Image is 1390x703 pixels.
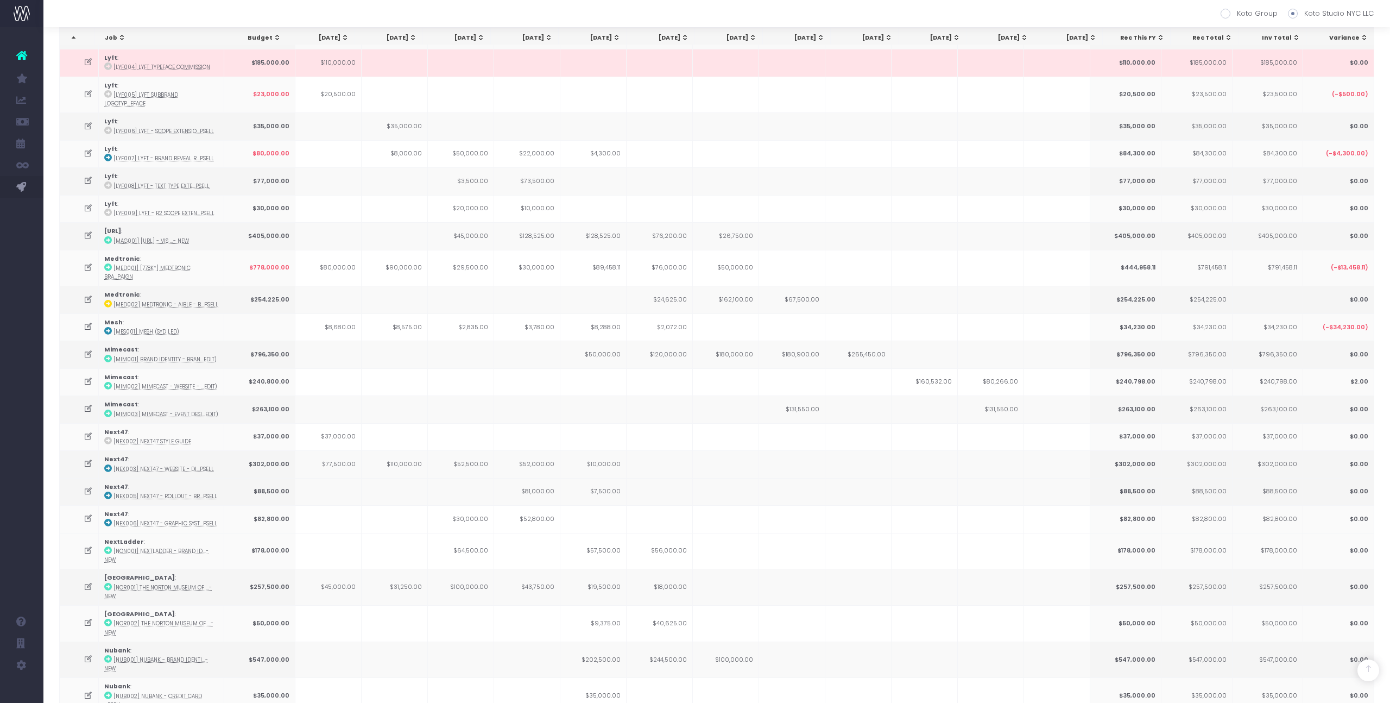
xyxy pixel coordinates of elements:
[113,411,218,418] abbr: [MIM003] Mimecast - Event Design - Brand - New (Nick Edit)
[1161,505,1233,532] td: $82,800.00
[1323,323,1368,332] span: (-$34,230.00)
[104,91,178,107] abbr: [LYF005] Lyft Subbrand Logotype Custom Typeface
[1233,642,1304,678] td: $547,000.00
[494,140,560,167] td: $22,000.00
[104,227,121,235] strong: [URL]
[1090,423,1161,450] td: $37,000.00
[976,34,1028,42] div: [DATE]
[1090,341,1161,368] td: $796,350.00
[1303,605,1374,642] td: $0.00
[627,222,693,249] td: $76,200.00
[1090,569,1161,605] td: $257,500.00
[627,533,693,569] td: $56,000.00
[224,77,295,113] td: $23,000.00
[494,250,560,286] td: $30,000.00
[104,682,130,691] strong: Nubank
[1113,34,1165,42] div: Rec This FY
[224,140,295,167] td: $80,000.00
[1171,28,1239,48] th: Rec Total: activate to sort column ascending
[695,28,763,48] th: Oct 25: activate to sort column ascending
[428,450,494,478] td: $52,500.00
[104,200,117,208] strong: Lyft
[1090,505,1161,532] td: $82,800.00
[104,646,130,655] strong: Nubank
[1090,49,1161,76] td: $110,000.00
[560,642,627,678] td: $202,500.00
[295,49,362,76] td: $110,000.00
[1303,569,1374,605] td: $0.00
[1090,250,1161,286] td: $444,958.11
[759,341,825,368] td: $180,900.00
[908,34,961,42] div: [DATE]
[113,438,191,445] abbr: [NEX002] Next47 Style Guide
[1090,605,1161,642] td: $50,000.00
[1303,505,1374,532] td: $0.00
[433,34,485,42] div: [DATE]
[1306,28,1374,48] th: Variance: activate to sort column ascending
[1161,396,1233,423] td: $263,100.00
[501,34,553,42] div: [DATE]
[113,128,214,135] abbr: [LYF006] Lyft - Scope Extension for Delivery - Brand - Upsell
[113,356,217,363] abbr: [MIM001] Brand Identity - Brand - New (Nick Edit)
[825,341,892,368] td: $265,450.00
[560,140,627,167] td: $4,300.00
[104,255,140,263] strong: Medtronic
[627,250,693,286] td: $76,000.00
[104,510,128,518] strong: Next47
[1161,533,1233,569] td: $178,000.00
[113,383,217,390] abbr: [MIM002] Mimecast - Website - Digital - New (Nick edit)
[1090,450,1161,478] td: $302,000.00
[295,450,362,478] td: $77,500.00
[295,77,362,113] td: $20,500.00
[1090,112,1161,140] td: $35,000.00
[1161,642,1233,678] td: $547,000.00
[362,250,428,286] td: $90,000.00
[1090,167,1161,194] td: $77,000.00
[99,140,224,167] td: :
[224,368,295,396] td: $240,800.00
[224,569,295,605] td: $257,500.00
[99,450,224,478] td: :
[355,28,423,48] th: May 25: activate to sort column ascending
[693,222,759,249] td: $26,750.00
[1161,286,1233,313] td: $254,225.00
[892,368,958,396] td: $160,532.00
[1233,77,1304,113] td: $23,500.00
[1090,642,1161,678] td: $547,000.00
[428,533,494,569] td: $64,500.00
[104,145,117,153] strong: Lyft
[224,450,295,478] td: $302,000.00
[295,313,362,341] td: $8,680.00
[428,313,494,341] td: $2,835.00
[636,34,688,42] div: [DATE]
[1090,368,1161,396] td: $240,798.00
[693,286,759,313] td: $162,100.00
[1233,569,1304,605] td: $257,500.00
[1233,49,1304,76] td: $185,000.00
[113,64,210,71] abbr: [LYF004] Lyft Typeface Commission
[99,195,224,222] td: :
[104,373,138,381] strong: Mimecast
[1233,222,1304,249] td: $405,000.00
[1233,140,1304,167] td: $84,300.00
[99,505,224,532] td: :
[104,318,123,327] strong: Mesh
[494,313,560,341] td: $3,780.00
[428,250,494,286] td: $29,500.00
[104,54,117,62] strong: Lyft
[1331,263,1368,272] span: (-$13,458.11)
[1303,195,1374,222] td: $0.00
[362,112,428,140] td: $35,000.00
[560,341,627,368] td: $50,000.00
[224,341,295,368] td: $796,350.00
[560,533,627,569] td: $57,500.00
[113,155,214,162] abbr: [LYF007] Lyft - Brand Reveal Reel - Brand - Upsell
[224,167,295,194] td: $77,000.00
[362,450,428,478] td: $110,000.00
[1161,569,1233,605] td: $257,500.00
[287,28,355,48] th: Apr 25: activate to sort column ascending
[1090,222,1161,249] td: $405,000.00
[1288,8,1374,19] label: Koto Studio NYC LLC
[104,538,144,546] strong: NextLadder
[1233,505,1304,532] td: $82,800.00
